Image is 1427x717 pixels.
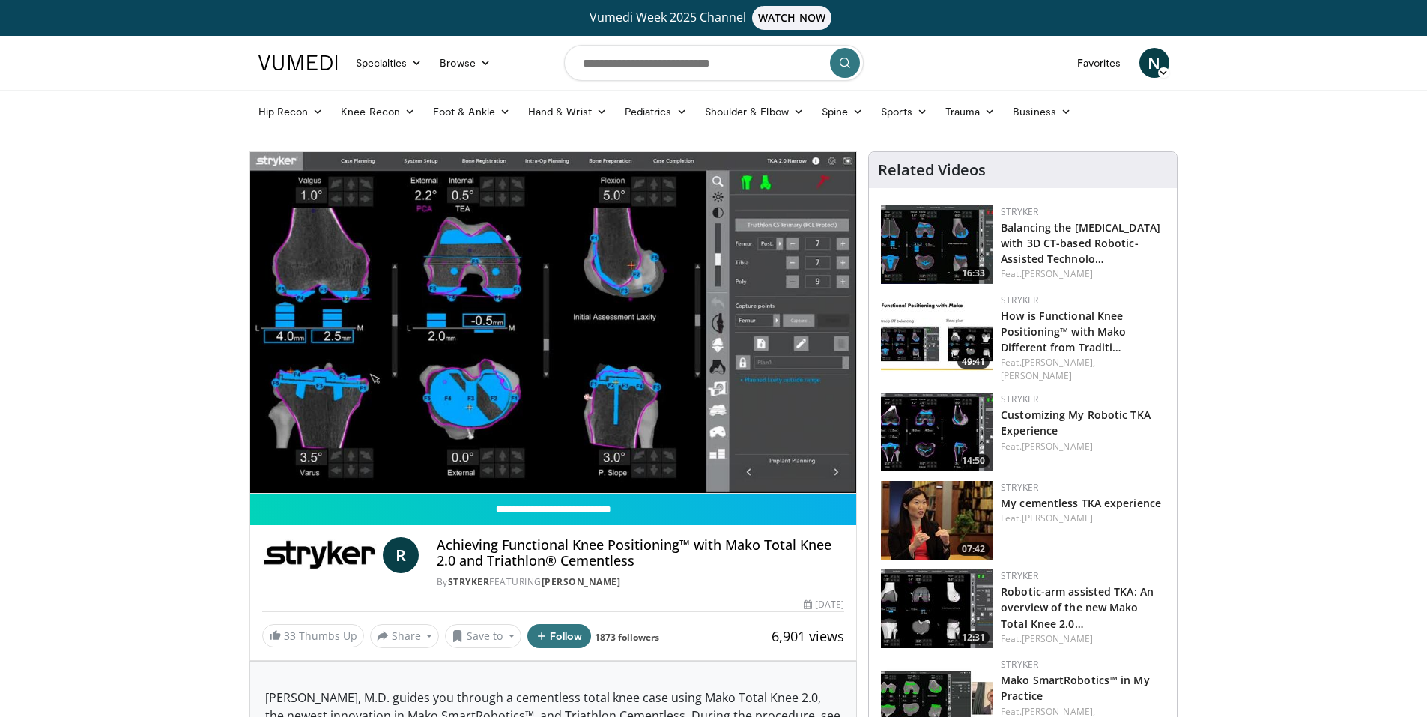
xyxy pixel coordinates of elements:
[881,205,993,284] a: 16:33
[527,624,592,648] button: Follow
[1001,356,1165,383] div: Feat.
[881,481,993,560] img: 4b492601-1f86-4970-ad60-0382e120d266.150x105_q85_crop-smart_upscale.jpg
[881,393,993,471] a: 14:50
[1001,658,1038,671] a: Stryker
[1139,48,1169,78] a: N
[262,537,377,573] img: Stryker
[1001,481,1038,494] a: Stryker
[284,629,296,643] span: 33
[1001,294,1038,306] a: Stryker
[1022,267,1093,280] a: [PERSON_NAME]
[881,569,993,648] a: 12:31
[696,97,813,127] a: Shoulder & Elbow
[752,6,831,30] span: WATCH NOW
[370,624,440,648] button: Share
[957,454,990,468] span: 14:50
[1022,440,1093,453] a: [PERSON_NAME]
[1001,673,1150,703] a: Mako SmartRobotics™ in My Practice
[250,152,857,494] video-js: Video Player
[881,205,993,284] img: aececb5f-a7d6-40bb-96d9-26cdf3a45450.150x105_q85_crop-smart_upscale.jpg
[383,537,419,573] a: R
[1004,97,1080,127] a: Business
[249,97,333,127] a: Hip Recon
[445,624,521,648] button: Save to
[1001,393,1038,405] a: Stryker
[1001,267,1165,281] div: Feat.
[957,267,990,280] span: 16:33
[957,542,990,556] span: 07:42
[878,161,986,179] h4: Related Videos
[813,97,872,127] a: Spine
[936,97,1005,127] a: Trauma
[957,355,990,369] span: 49:41
[542,575,621,588] a: [PERSON_NAME]
[424,97,519,127] a: Foot & Ankle
[347,48,431,78] a: Specialties
[519,97,616,127] a: Hand & Wrist
[258,55,338,70] img: VuMedi Logo
[1001,512,1165,525] div: Feat.
[431,48,500,78] a: Browse
[437,575,844,589] div: By FEATURING
[957,631,990,644] span: 12:31
[1001,220,1160,266] a: Balancing the [MEDICAL_DATA] with 3D CT-based Robotic-Assisted Technolo…
[564,45,864,81] input: Search topics, interventions
[1001,408,1151,438] a: Customizing My Robotic TKA Experience
[1001,496,1161,510] a: My cementless TKA experience
[881,569,993,648] img: 3ed3d49b-c22b-49e8-bd74-1d9565e20b04.150x105_q85_crop-smart_upscale.jpg
[332,97,424,127] a: Knee Recon
[1022,512,1093,524] a: [PERSON_NAME]
[804,598,844,611] div: [DATE]
[261,6,1167,30] a: Vumedi Week 2025 ChannelWATCH NOW
[881,393,993,471] img: 26055920-f7a6-407f-820a-2bd18e419f3d.150x105_q85_crop-smart_upscale.jpg
[1001,309,1126,354] a: How is Functional Knee Positioning™ with Mako Different from Traditi…
[1022,356,1095,369] a: [PERSON_NAME],
[616,97,696,127] a: Pediatrics
[437,537,844,569] h4: Achieving Functional Knee Positioning™ with Mako Total Knee 2.0 and Triathlon® Cementless
[1001,440,1165,453] div: Feat.
[881,294,993,372] img: ffdd9326-d8c6-4f24-b7c0-24c655ed4ab2.150x105_q85_crop-smart_upscale.jpg
[1001,569,1038,582] a: Stryker
[595,631,659,644] a: 1873 followers
[1001,632,1165,646] div: Feat.
[1001,205,1038,218] a: Stryker
[881,481,993,560] a: 07:42
[1001,584,1154,630] a: Robotic-arm assisted TKA: An overview of the new Mako Total Knee 2.0…
[1001,369,1072,382] a: [PERSON_NAME]
[448,575,490,588] a: Stryker
[1068,48,1130,78] a: Favorites
[872,97,936,127] a: Sports
[1022,632,1093,645] a: [PERSON_NAME]
[772,627,844,645] span: 6,901 views
[881,294,993,372] a: 49:41
[262,624,364,647] a: 33 Thumbs Up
